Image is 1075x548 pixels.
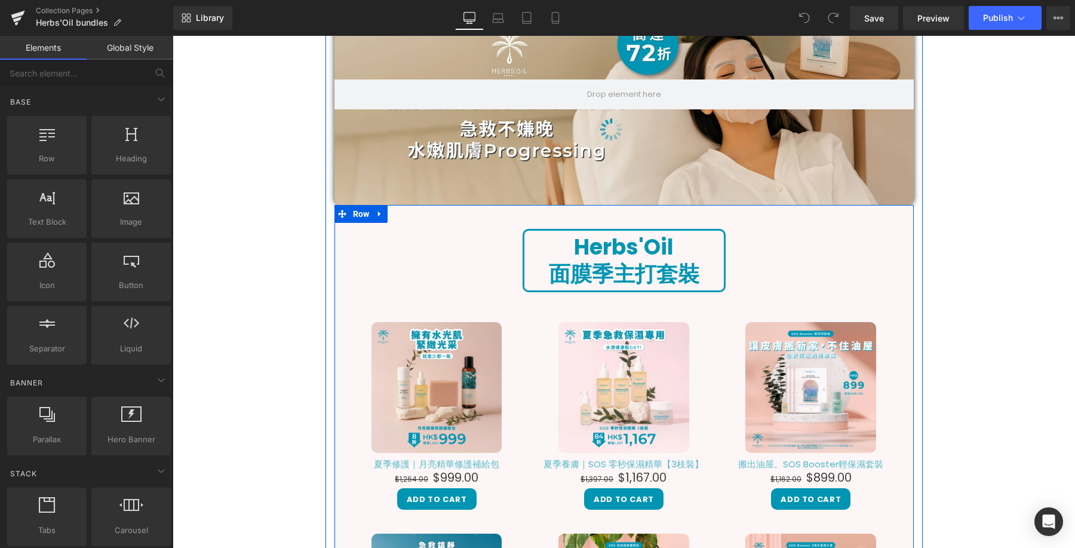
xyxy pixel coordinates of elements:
span: Base [9,96,32,108]
a: Tablet [512,6,541,30]
span: Liquid [95,342,167,355]
strong: 面膜季主打套裝 [376,223,527,253]
button: Add To Cart [225,452,304,474]
span: Add To Cart [608,458,668,469]
a: Expand / Collapse [199,169,215,187]
span: Stack [9,468,38,479]
span: Icon [11,279,83,292]
span: Row [177,169,200,187]
span: $899.00 [634,436,679,448]
span: $1,397.00 [408,438,441,448]
a: Desktop [455,6,484,30]
span: $1,162.00 [598,438,629,448]
span: Row [11,152,83,165]
span: Image [95,216,167,228]
button: Redo [821,6,845,30]
img: 搬出油屋。SOS Booster輕保濕套裝 [573,286,704,417]
span: Add To Cart [234,458,294,469]
a: 夏季養膚｜SOS 零秒保濕精華【3枝裝】 [371,423,531,434]
a: 夏季修護｜月亮精華修護補給包 [201,423,327,434]
span: Hero Banner [95,433,167,446]
span: Text Block [11,216,83,228]
button: Publish [969,6,1042,30]
img: 夏季修護｜月亮精華修護補給包 [199,286,330,417]
span: $1,264.00 [222,438,256,448]
span: Heading [95,152,167,165]
span: Parallax [11,433,83,446]
div: Open Intercom Messenger [1034,507,1063,536]
span: Preview [917,12,950,25]
span: Library [196,13,224,23]
strong: Herbs'Oil [401,196,501,226]
span: Herbs'Oil bundles [36,18,108,27]
span: Carousel [95,524,167,537]
span: Separator [11,342,83,355]
a: Mobile [541,6,570,30]
span: Banner [9,377,44,388]
a: Global Style [87,36,173,60]
button: Add To Cart [598,452,678,474]
span: Add To Cart [421,458,481,469]
a: 搬出油屋。SOS Booster輕保濕套裝 [566,423,711,434]
a: Collection Pages [36,6,173,16]
img: 夏季養膚｜SOS 零秒保濕精華【3枝裝】 [386,286,517,417]
span: Save [864,12,884,25]
span: $1,167.00 [446,436,494,448]
span: Tabs [11,524,83,537]
span: Publish [983,13,1013,23]
span: Button [95,279,167,292]
a: Preview [903,6,964,30]
span: $999.00 [260,436,306,448]
button: Add To Cart [411,452,491,474]
button: More [1046,6,1070,30]
a: Laptop [484,6,512,30]
button: Undo [793,6,816,30]
a: New Library [173,6,232,30]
